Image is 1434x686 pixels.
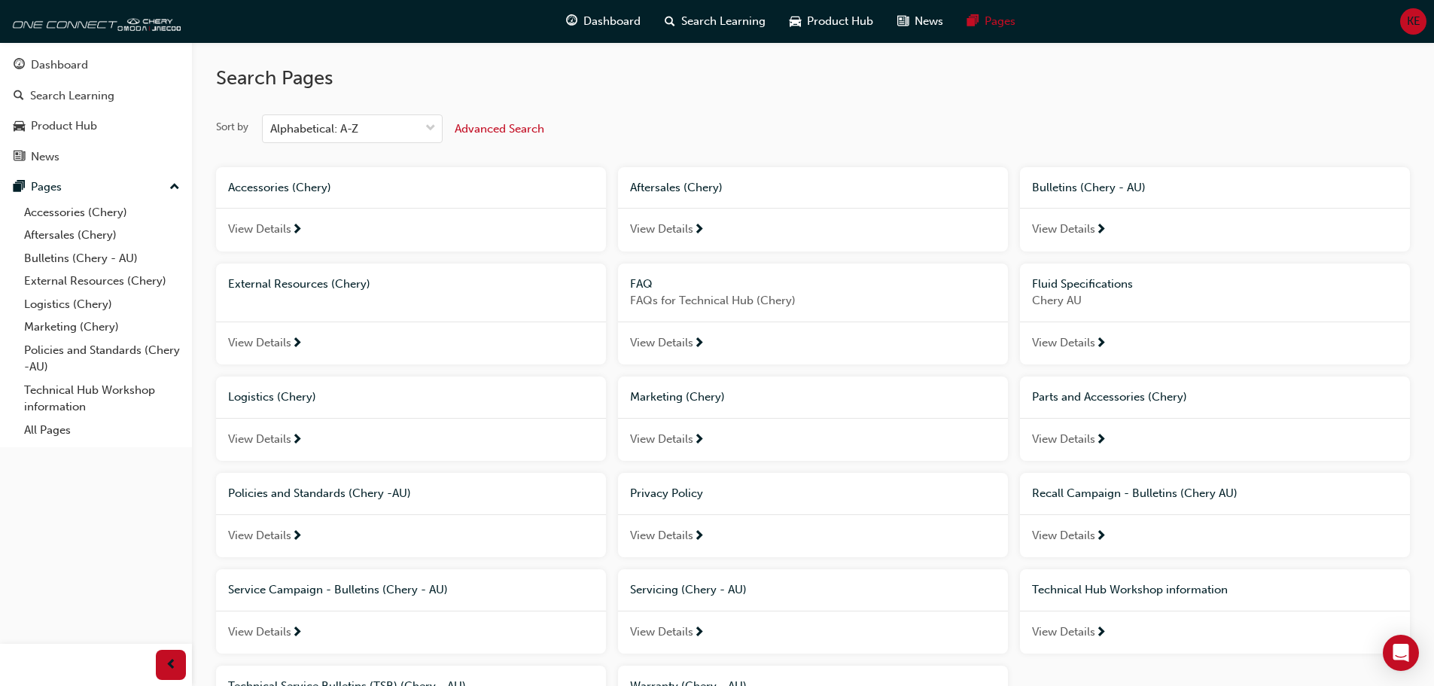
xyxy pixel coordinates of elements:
[630,221,693,238] span: View Details
[166,656,177,675] span: prev-icon
[14,151,25,164] span: news-icon
[653,6,778,37] a: search-iconSearch Learning
[31,117,97,135] div: Product Hub
[1032,221,1095,238] span: View Details
[1032,527,1095,544] span: View Details
[1400,8,1426,35] button: KE
[618,264,1008,365] a: FAQFAQs for Technical Hub (Chery)View Details
[18,270,186,293] a: External Resources (Chery)
[1095,337,1107,351] span: next-icon
[630,390,725,404] span: Marketing (Chery)
[14,59,25,72] span: guage-icon
[1095,224,1107,237] span: next-icon
[618,377,1008,461] a: Marketing (Chery)View Details
[630,431,693,448] span: View Details
[31,56,88,74] div: Dashboard
[554,6,653,37] a: guage-iconDashboard
[985,13,1015,30] span: Pages
[566,12,577,31] span: guage-icon
[630,292,996,309] span: FAQs for Technical Hub (Chery)
[1032,390,1187,404] span: Parts and Accessories (Chery)
[291,627,303,640] span: next-icon
[31,148,59,166] div: News
[291,530,303,544] span: next-icon
[18,293,186,316] a: Logistics (Chery)
[665,12,675,31] span: search-icon
[790,12,801,31] span: car-icon
[6,51,186,79] a: Dashboard
[18,201,186,224] a: Accessories (Chery)
[216,473,606,557] a: Policies and Standards (Chery -AU)View Details
[270,120,358,138] div: Alphabetical: A-Z
[885,6,955,37] a: news-iconNews
[1032,181,1146,194] span: Bulletins (Chery - AU)
[1032,583,1228,596] span: Technical Hub Workshop information
[6,48,186,173] button: DashboardSearch LearningProduct HubNews
[807,13,873,30] span: Product Hub
[455,122,544,136] span: Advanced Search
[6,173,186,201] button: Pages
[228,334,291,352] span: View Details
[630,486,703,500] span: Privacy Policy
[455,114,544,143] button: Advanced Search
[228,181,331,194] span: Accessories (Chery)
[693,337,705,351] span: next-icon
[1032,623,1095,641] span: View Details
[8,6,181,36] a: oneconnect
[31,178,62,196] div: Pages
[630,334,693,352] span: View Details
[1032,431,1095,448] span: View Details
[228,486,411,500] span: Policies and Standards (Chery -AU)
[18,224,186,247] a: Aftersales (Chery)
[216,377,606,461] a: Logistics (Chery)View Details
[1032,334,1095,352] span: View Details
[618,569,1008,654] a: Servicing (Chery - AU)View Details
[6,112,186,140] a: Product Hub
[630,181,723,194] span: Aftersales (Chery)
[14,181,25,194] span: pages-icon
[693,627,705,640] span: next-icon
[228,527,291,544] span: View Details
[291,434,303,447] span: next-icon
[897,12,909,31] span: news-icon
[681,13,766,30] span: Search Learning
[18,379,186,419] a: Technical Hub Workshop information
[1095,434,1107,447] span: next-icon
[1095,530,1107,544] span: next-icon
[18,339,186,379] a: Policies and Standards (Chery -AU)
[915,13,943,30] span: News
[216,66,1410,90] h2: Search Pages
[14,120,25,133] span: car-icon
[30,87,114,105] div: Search Learning
[18,316,186,339] a: Marketing (Chery)
[18,247,186,270] a: Bulletins (Chery - AU)
[1032,277,1133,291] span: Fluid Specifications
[216,569,606,654] a: Service Campaign - Bulletins (Chery - AU)View Details
[1020,167,1410,252] a: Bulletins (Chery - AU)View Details
[6,143,186,171] a: News
[169,178,180,197] span: up-icon
[291,224,303,237] span: next-icon
[1383,635,1419,671] div: Open Intercom Messenger
[693,224,705,237] span: next-icon
[1020,569,1410,654] a: Technical Hub Workshop informationView Details
[967,12,979,31] span: pages-icon
[1407,13,1420,30] span: KE
[291,337,303,351] span: next-icon
[1032,486,1238,500] span: Recall Campaign - Bulletins (Chery AU)
[583,13,641,30] span: Dashboard
[618,473,1008,557] a: Privacy PolicyView Details
[630,527,693,544] span: View Details
[1032,292,1398,309] span: Chery AU
[216,167,606,252] a: Accessories (Chery)View Details
[216,120,248,135] div: Sort by
[693,434,705,447] span: next-icon
[6,82,186,110] a: Search Learning
[1020,473,1410,557] a: Recall Campaign - Bulletins (Chery AU)View Details
[1020,264,1410,365] a: Fluid SpecificationsChery AUView Details
[18,419,186,442] a: All Pages
[630,583,747,596] span: Servicing (Chery - AU)
[630,623,693,641] span: View Details
[955,6,1028,37] a: pages-iconPages
[630,277,653,291] span: FAQ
